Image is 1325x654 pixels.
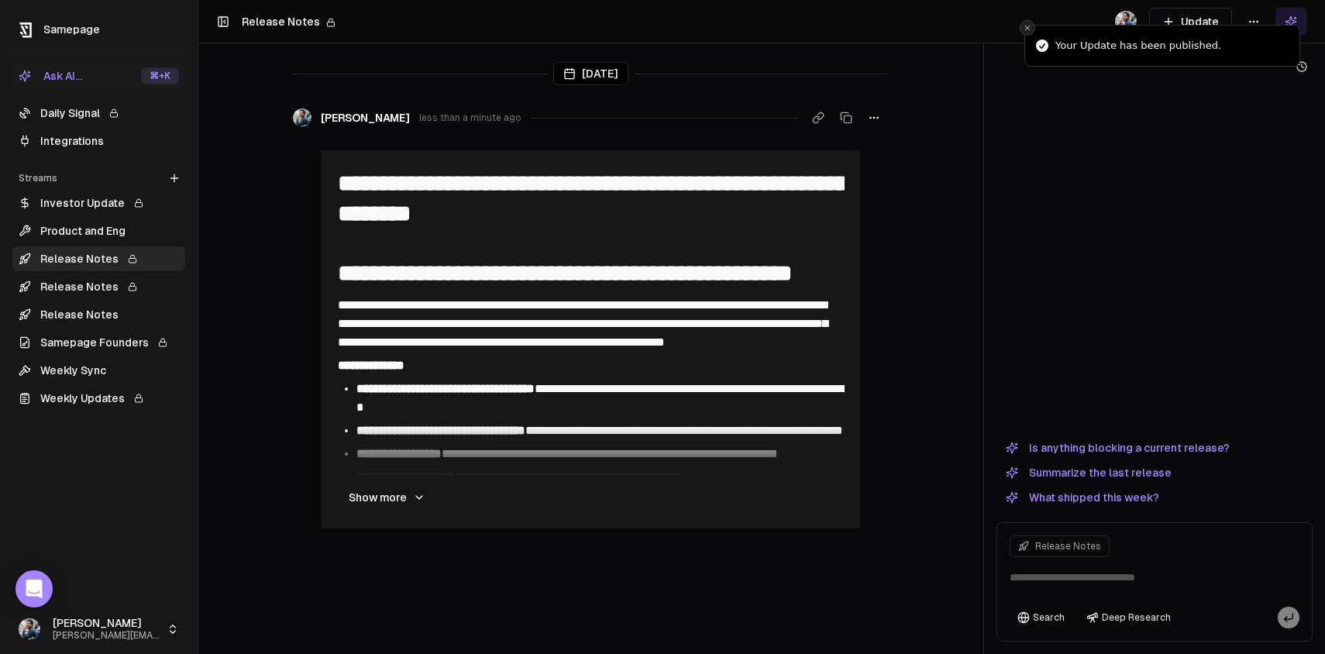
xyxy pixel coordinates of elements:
[12,611,185,648] button: [PERSON_NAME][PERSON_NAME][EMAIL_ADDRESS]
[19,68,82,84] div: Ask AI...
[53,630,160,642] span: [PERSON_NAME][EMAIL_ADDRESS]
[1079,607,1179,628] button: Deep Research
[12,330,185,355] a: Samepage Founders
[1149,8,1232,36] button: Update
[12,386,185,411] a: Weekly Updates
[12,129,185,153] a: Integrations
[1115,11,1137,33] img: 1695405595226.jpeg
[996,439,1239,457] button: Is anything blocking a current release?
[321,110,410,126] span: [PERSON_NAME]
[553,62,628,85] div: [DATE]
[12,166,185,191] div: Streams
[336,482,438,513] button: Show more
[1055,38,1221,53] div: Your Update has been published.
[12,358,185,383] a: Weekly Sync
[141,67,179,84] div: ⌘ +K
[12,101,185,126] a: Daily Signal
[996,463,1181,482] button: Summarize the last release
[1010,607,1072,628] button: Search
[12,246,185,271] a: Release Notes
[1020,20,1035,36] button: Close toast
[12,219,185,243] a: Product and Eng
[53,617,160,631] span: [PERSON_NAME]
[12,191,185,215] a: Investor Update
[19,618,40,640] img: 1695405595226.jpeg
[12,302,185,327] a: Release Notes
[12,64,185,88] button: Ask AI...⌘+K
[293,108,311,127] img: 1695405595226.jpeg
[996,488,1168,507] button: What shipped this week?
[43,23,100,36] span: Samepage
[242,15,320,28] span: Release Notes
[15,570,53,608] div: Open Intercom Messenger
[1035,540,1101,552] span: Release Notes
[419,112,521,124] span: less than a minute ago
[12,274,185,299] a: Release Notes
